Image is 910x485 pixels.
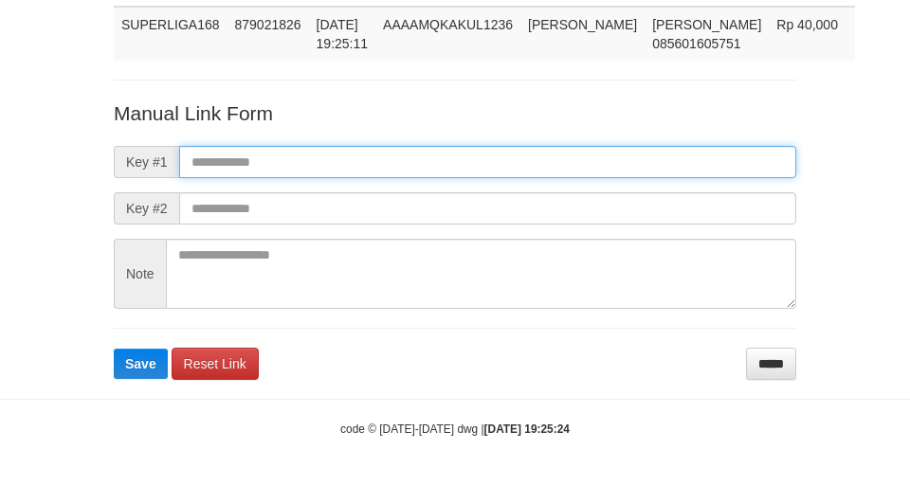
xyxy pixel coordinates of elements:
[317,17,369,51] span: [DATE] 19:25:11
[652,36,740,51] span: Copy 085601605751 to clipboard
[114,192,179,225] span: Key #2
[125,356,156,371] span: Save
[114,349,168,379] button: Save
[114,99,796,127] p: Manual Link Form
[652,17,761,32] span: [PERSON_NAME]
[776,17,838,32] span: Rp 40,000
[528,17,637,32] span: [PERSON_NAME]
[340,422,570,436] small: code © [DATE]-[DATE] dwg |
[383,17,513,32] span: AAAAMQKAKUL1236
[484,422,570,436] strong: [DATE] 19:25:24
[184,356,246,371] span: Reset Link
[114,146,179,178] span: Key #1
[114,7,227,61] td: SUPERLIGA168
[172,348,259,380] a: Reset Link
[114,239,166,309] span: Note
[227,7,309,61] td: 879021826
